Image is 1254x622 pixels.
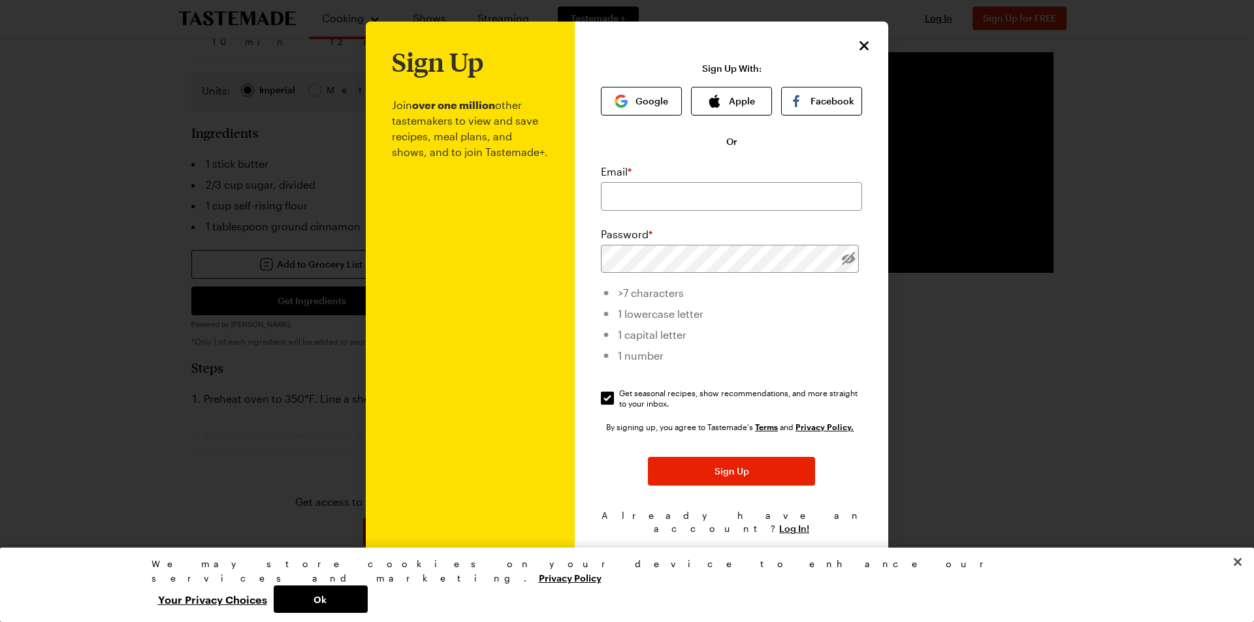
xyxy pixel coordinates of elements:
[702,63,762,74] p: Sign Up With:
[412,99,495,111] b: over one million
[619,388,863,409] span: Get seasonal recipes, show recommendations, and more straight to your inbox.
[274,585,368,613] button: Ok
[618,328,686,341] span: 1 capital letter
[856,37,873,54] button: Close
[152,557,1092,613] div: Privacy
[601,226,652,242] label: Password
[1223,548,1252,576] button: Close
[648,457,815,486] button: Sign Up
[796,421,854,432] a: Tastemade Privacy Policy
[601,87,682,116] button: Google
[618,349,664,362] span: 1 number
[691,87,772,116] button: Apple
[726,135,737,148] span: Or
[601,392,614,405] input: Get seasonal recipes, show recommendations, and more straight to your inbox.
[152,557,1092,585] div: We may store cookies on your device to enhance our services and marketing.
[606,420,857,433] div: By signing up, you agree to Tastemade's and
[781,87,862,116] button: Facebook
[779,522,809,535] button: Log In!
[618,307,703,320] span: 1 lowercase letter
[392,48,483,76] h1: Sign Up
[392,76,549,563] p: Join other tastemakers to view and save recipes, meal plans, and shows, and to join Tastemade+.
[618,287,684,299] span: >7 characters
[602,510,862,534] span: Already have an account?
[152,585,274,613] button: Your Privacy Choices
[755,421,778,432] a: Tastemade Terms of Service
[539,571,602,583] a: More information about your privacy, opens in a new tab
[715,465,749,478] span: Sign Up
[601,164,632,179] label: Email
